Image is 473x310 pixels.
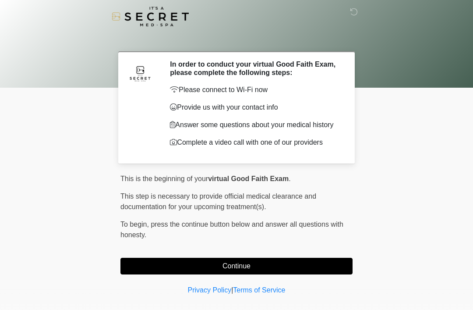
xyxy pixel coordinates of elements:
[120,192,316,210] span: This step is necessary to provide official medical clearance and documentation for your upcoming ...
[114,32,359,48] h1: ‎ ‎
[170,60,339,77] h2: In order to conduct your virtual Good Faith Exam, please complete the following steps:
[289,175,290,182] span: .
[170,137,339,148] p: Complete a video call with one of our providers
[120,258,353,274] button: Continue
[170,120,339,130] p: Answer some questions about your medical history
[127,60,153,86] img: Agent Avatar
[170,102,339,113] p: Provide us with your contact info
[120,221,151,228] span: To begin,
[170,85,339,95] p: Please connect to Wi-Fi now
[188,286,232,294] a: Privacy Policy
[208,175,289,182] strong: virtual Good Faith Exam
[120,221,343,239] span: press the continue button below and answer all questions with honesty.
[112,7,189,26] img: It's A Secret Med Spa Logo
[233,286,285,294] a: Terms of Service
[231,286,233,294] a: |
[120,175,208,182] span: This is the beginning of your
